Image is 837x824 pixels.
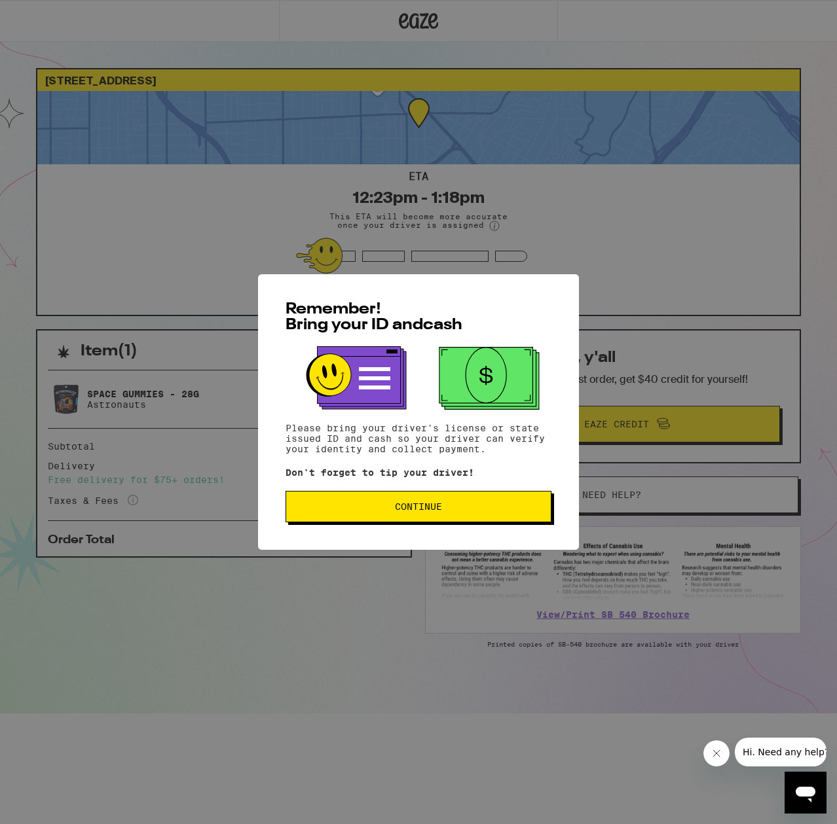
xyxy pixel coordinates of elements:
[735,738,827,766] iframe: Message from company
[8,9,94,20] span: Hi. Need any help?
[286,467,551,478] p: Don't forget to tip your driver!
[286,302,462,333] span: Remember! Bring your ID and cash
[395,502,442,511] span: Continue
[785,772,827,814] iframe: Button to launch messaging window
[703,740,730,766] iframe: Close message
[286,423,551,454] p: Please bring your driver's license or state issued ID and cash so your driver can verify your ide...
[286,491,551,522] button: Continue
